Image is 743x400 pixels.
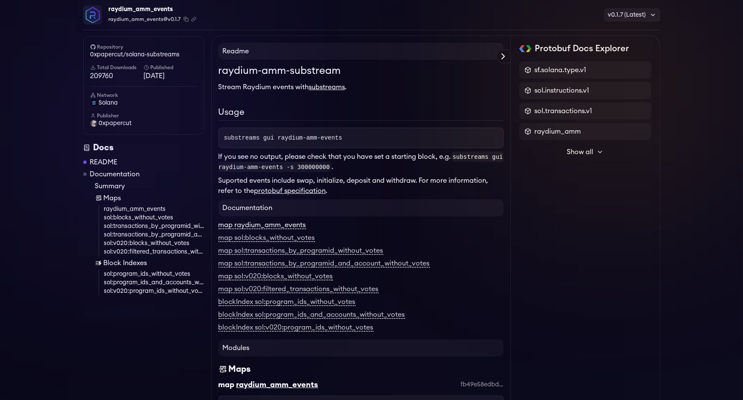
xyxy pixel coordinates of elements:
a: Block Indexes [95,258,204,268]
a: sol:v020:program_ids_without_votes [104,287,204,295]
a: substreams [309,84,345,91]
a: blockIndex sol:program_ids_and_accounts_without_votes [219,311,405,319]
a: Summary [95,181,204,191]
p: Stream Raydium events with . [219,82,504,92]
span: solana [99,99,118,107]
span: raydium_amm [535,126,581,137]
a: solana [90,99,197,107]
a: sol:program_ids_and_accounts_without_votes [104,278,204,287]
h6: Network [90,92,197,99]
button: Copy .spkg link to clipboard [191,17,196,22]
span: raydium_amm_events@v0.1.7 [109,15,181,23]
a: blockIndex sol:program_ids_without_votes [219,298,355,306]
span: Show all [567,147,593,157]
div: Docs [83,142,204,154]
h4: Documentation [219,199,504,216]
div: raydium_amm_events [236,379,318,391]
img: Protobuf [519,45,532,52]
div: fb49e58edbd94b2d9a5d34a9a8423bf645a578f0 [461,380,504,389]
span: sf.solana.type.v1 [535,65,586,75]
a: 0xpapercut [90,119,197,128]
h2: Protobuf Docs Explorer [535,43,629,55]
span: 0xpapercut [99,119,132,128]
a: README [90,157,118,167]
h6: Total Downloads [90,64,144,71]
a: Documentation [90,169,140,179]
a: raydium_amm_events [104,205,204,213]
img: github [90,44,96,50]
a: map raydium_amm_events [219,222,306,229]
a: sol:v020:filtered_transactions_without_votes [104,248,204,256]
img: User Avatar [90,120,97,127]
h4: Readme [219,43,504,60]
div: raydium_amm_events [109,3,196,15]
a: map sol:transactions_by_programid_without_votes [219,247,383,255]
code: substreams gui raydium-amm-events -s 300000000 [219,152,503,172]
img: Map icon [95,195,102,201]
img: Package Logo [84,6,102,24]
a: sol:v020:blocks_without_votes [104,239,204,248]
a: blockIndex sol:v020:program_ids_without_votes [219,324,373,332]
div: Maps [229,363,251,375]
a: map sol:v020:blocks_without_votes [219,273,333,280]
div: v0.1.7 (Latest) [604,9,660,21]
p: If you see no output, please check that you have set a starting block, e.g. . [219,152,504,172]
span: sol.instructions.v1 [535,85,589,96]
button: Copy package name and version [184,17,189,22]
h6: Publisher [90,112,197,119]
img: Block Index icon [95,260,102,266]
span: sol.transactions.v1 [535,106,592,116]
span: [DATE] [144,71,197,81]
a: sol:transactions_by_programid_and_account_without_votes [104,231,204,239]
h6: Repository [90,44,197,50]
h2: Usage [219,106,504,121]
a: 0xpapercut/solana-substreams [90,50,197,59]
a: protobuf specification [254,187,326,194]
h1: raydium-amm-substream [219,63,504,79]
h4: Modules [219,339,504,356]
button: Show all [519,143,651,161]
a: sol:transactions_by_programid_without_votes [104,222,204,231]
p: Suported events include swap, initialize, deposit and withdraw. For more information, refer to the . [219,175,504,196]
img: solana [90,99,97,106]
a: map sol:v020:filtered_transactions_without_votes [219,286,379,293]
img: Maps icon [219,363,227,375]
a: sol:program_ids_without_votes [104,270,204,278]
a: map sol:transactions_by_programid_and_account_without_votes [219,260,430,268]
span: substreams gui raydium-amm-events [224,134,342,141]
span: 209760 [90,71,144,81]
a: sol:blocks_without_votes [104,213,204,222]
a: Maps [95,193,204,203]
div: map [219,379,235,391]
a: map sol:blocks_without_votes [219,234,315,242]
h6: Published [144,64,197,71]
